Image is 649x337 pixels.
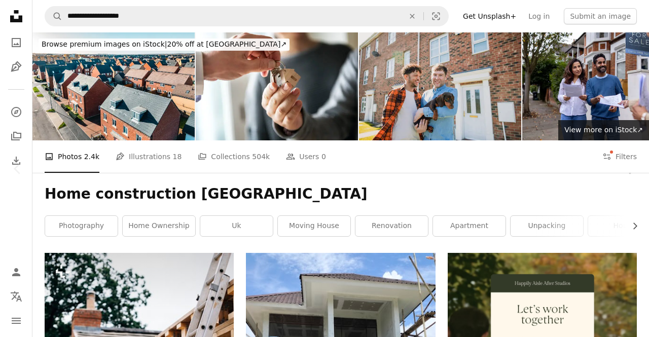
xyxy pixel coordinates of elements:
[424,7,448,26] button: Visual search
[123,216,195,236] a: home ownership
[42,40,286,48] span: 20% off at [GEOGRAPHIC_DATA] ↗
[32,32,296,57] a: Browse premium images on iStock|20% off at [GEOGRAPHIC_DATA]↗
[200,216,273,236] a: uk
[355,216,428,236] a: renovation
[45,7,62,26] button: Search Unsplash
[196,32,358,140] img: Asian family buy new house
[45,185,637,203] h1: Home construction [GEOGRAPHIC_DATA]
[401,7,423,26] button: Clear
[321,151,326,162] span: 0
[457,8,522,24] a: Get Unsplash+
[511,216,583,236] a: unpacking
[42,40,167,48] span: Browse premium images on iStock |
[198,140,270,173] a: Collections 504k
[45,216,118,236] a: photography
[116,140,182,173] a: Illustrations 18
[602,140,637,173] button: Filters
[626,216,637,236] button: scroll list to the right
[6,57,26,77] a: Illustrations
[433,216,506,236] a: apartment
[558,120,649,140] a: View more on iStock↗
[564,8,637,24] button: Submit an image
[6,286,26,307] button: Language
[6,262,26,282] a: Log in / Sign up
[522,8,556,24] a: Log in
[32,32,195,140] img: New residential estate, houses in England
[173,151,182,162] span: 18
[359,32,521,140] img: Couple Outside Their New Home
[6,32,26,53] a: Photos
[6,311,26,331] button: Menu
[252,151,270,162] span: 504k
[564,126,643,134] span: View more on iStock ↗
[278,216,350,236] a: moving house
[6,102,26,122] a: Explore
[286,140,326,173] a: Users 0
[45,6,449,26] form: Find visuals sitewide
